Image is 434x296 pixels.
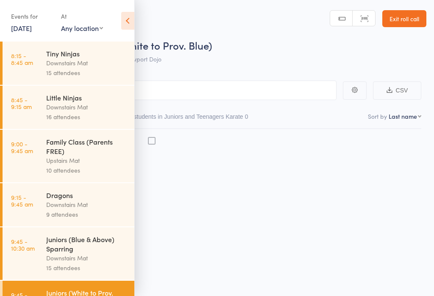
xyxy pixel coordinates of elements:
label: Sort by [368,112,387,120]
a: [DATE] [11,23,32,33]
span: Juniors (White to Prov. Blue) [84,38,212,52]
time: 9:15 - 9:45 am [11,194,33,207]
div: 0 [245,113,248,120]
a: 9:45 -10:30 amJuniors (Blue & Above) SparringDownstairs Mat15 attendees [3,227,134,280]
div: At [61,9,103,23]
div: 16 attendees [46,112,127,122]
div: Family Class (Parents FREE) [46,137,127,156]
div: 9 attendees [46,209,127,219]
a: 9:00 -9:45 amFamily Class (Parents FREE)Upstairs Mat10 attendees [3,130,134,182]
a: Exit roll call [382,10,426,27]
div: Downstairs Mat [46,58,127,68]
div: 15 attendees [46,68,127,78]
time: 9:45 - 10:30 am [11,238,35,251]
button: CSV [373,81,421,100]
div: Juniors (Blue & Above) Sparring [46,235,127,253]
div: Events for [11,9,53,23]
span: Newport Dojo [124,55,161,63]
time: 8:15 - 8:45 am [11,52,33,66]
a: 8:45 -9:15 amLittle NinjasDownstairs Mat16 attendees [3,86,134,129]
div: Any location [61,23,103,33]
input: Search by name [13,81,337,100]
div: Downstairs Mat [46,102,127,112]
div: Little Ninjas [46,93,127,102]
div: 10 attendees [46,165,127,175]
a: 8:15 -8:45 amTiny NinjasDownstairs Mat15 attendees [3,42,134,85]
div: Downstairs Mat [46,253,127,263]
div: Upstairs Mat [46,156,127,165]
button: Other students in Juniors and Teenagers Karate0 [117,109,248,128]
div: Downstairs Mat [46,200,127,209]
div: Dragons [46,190,127,200]
div: Last name [389,112,417,120]
time: 9:00 - 9:45 am [11,140,33,154]
a: 9:15 -9:45 amDragonsDownstairs Mat9 attendees [3,183,134,226]
time: 8:45 - 9:15 am [11,96,32,110]
div: Tiny Ninjas [46,49,127,58]
div: 15 attendees [46,263,127,273]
